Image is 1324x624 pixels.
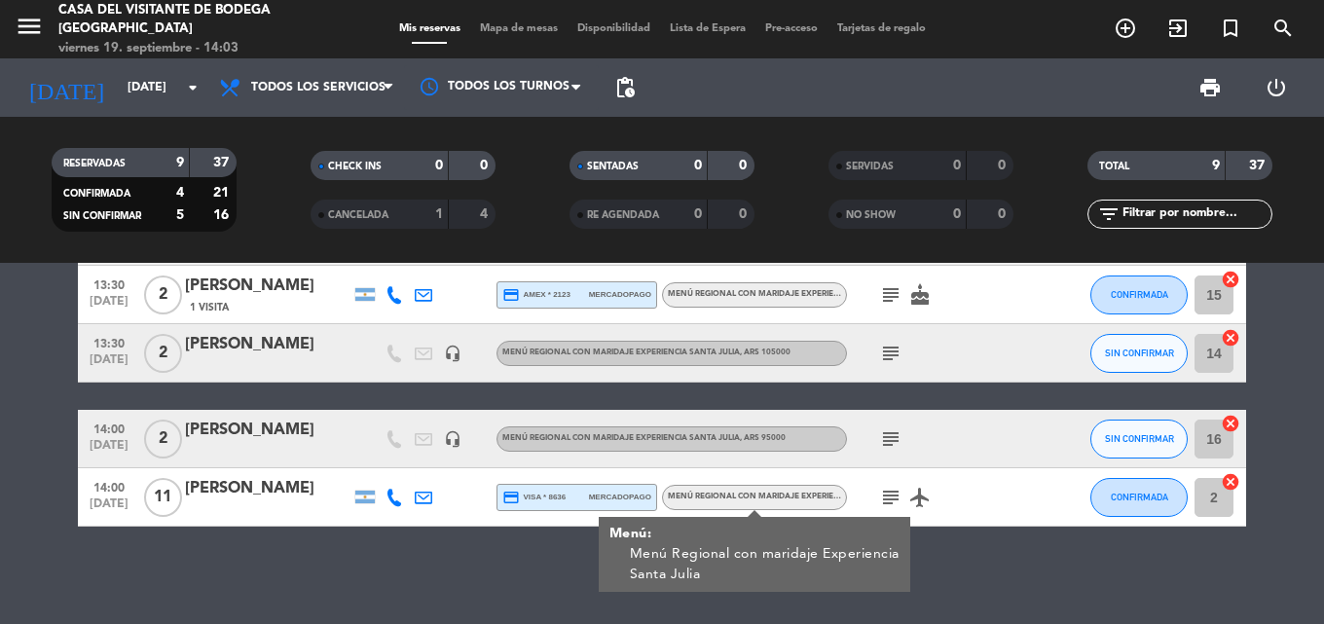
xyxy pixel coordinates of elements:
span: CONFIRMADA [1111,492,1168,502]
span: 1 Visita [190,300,229,315]
strong: 0 [953,207,961,221]
span: 2 [144,334,182,373]
strong: 21 [213,186,233,200]
span: CHECK INS [328,162,382,171]
span: [DATE] [85,497,133,520]
span: Menú Regional con maridaje Experiencia Santa Julia [502,434,786,442]
div: Menú: [609,524,901,544]
strong: 0 [953,159,961,172]
span: TOTAL [1099,162,1129,171]
span: Lista de Espera [660,23,755,34]
i: cancel [1221,414,1240,433]
i: menu [15,12,44,41]
div: Casa del Visitante de Bodega [GEOGRAPHIC_DATA] [58,1,316,39]
strong: 0 [739,207,751,221]
div: [PERSON_NAME] [185,332,350,357]
span: , ARS 95000 [740,434,786,442]
strong: 1 [435,207,443,221]
span: 13:30 [85,273,133,295]
strong: 4 [480,207,492,221]
i: exit_to_app [1166,17,1190,40]
span: 2 [144,420,182,459]
span: RESERVADAS [63,159,126,168]
span: 2 [144,275,182,314]
strong: 9 [176,156,184,169]
strong: 16 [213,208,233,222]
span: Mapa de mesas [470,23,568,34]
i: turned_in_not [1219,17,1242,40]
span: RE AGENDADA [587,210,659,220]
div: viernes 19. septiembre - 14:03 [58,39,316,58]
i: headset_mic [444,345,461,362]
span: [DATE] [85,295,133,317]
i: subject [879,342,902,365]
span: , ARS 105000 [740,349,791,356]
input: Filtrar por nombre... [1121,203,1271,225]
strong: 0 [480,159,492,172]
span: visa * 8636 [502,489,566,506]
span: Todos los servicios [251,81,386,94]
i: subject [879,486,902,509]
i: cancel [1221,270,1240,289]
i: cake [908,283,932,307]
span: Menú Regional con maridaje Experiencia Santa Julia [668,290,905,298]
strong: 37 [1249,159,1269,172]
i: headset_mic [444,430,461,448]
div: Menú Regional con maridaje Experiencia Santa Julia [630,544,901,585]
span: mercadopago [589,288,651,301]
span: SIN CONFIRMAR [1105,348,1174,358]
span: NO SHOW [846,210,896,220]
span: Menú Regional con maridaje Experiencia Santa Julia [502,349,791,356]
span: SIN CONFIRMAR [1105,433,1174,444]
span: CONFIRMADA [63,189,130,199]
i: credit_card [502,489,520,506]
i: power_settings_new [1265,76,1288,99]
span: Tarjetas de regalo [827,23,936,34]
strong: 0 [694,207,702,221]
strong: 5 [176,208,184,222]
strong: 0 [435,159,443,172]
span: mercadopago [589,491,651,503]
span: [DATE] [85,439,133,461]
span: [DATE] [85,353,133,376]
i: cancel [1221,328,1240,348]
span: CANCELADA [328,210,388,220]
div: LOG OUT [1243,58,1309,117]
button: SIN CONFIRMAR [1090,420,1188,459]
strong: 9 [1212,159,1220,172]
div: [PERSON_NAME] [185,274,350,299]
span: Disponibilidad [568,23,660,34]
div: [PERSON_NAME] [185,418,350,443]
i: arrow_drop_down [181,76,204,99]
span: Menú Regional con maridaje Experiencia Santa Julia [668,493,905,500]
button: SIN CONFIRMAR [1090,334,1188,373]
span: SERVIDAS [846,162,894,171]
i: cancel [1221,472,1240,492]
span: 14:00 [85,417,133,439]
strong: 4 [176,186,184,200]
span: SIN CONFIRMAR [63,211,141,221]
div: [PERSON_NAME] [185,476,350,501]
i: subject [879,427,902,451]
span: amex * 2123 [502,286,570,304]
button: CONFIRMADA [1090,275,1188,314]
span: SENTADAS [587,162,639,171]
span: CONFIRMADA [1111,289,1168,300]
button: menu [15,12,44,48]
i: subject [879,283,902,307]
strong: 37 [213,156,233,169]
strong: 0 [739,159,751,172]
strong: 0 [998,159,1010,172]
strong: 0 [998,207,1010,221]
i: add_circle_outline [1114,17,1137,40]
span: Pre-acceso [755,23,827,34]
span: 11 [144,478,182,517]
i: [DATE] [15,66,118,109]
strong: 0 [694,159,702,172]
span: 14:00 [85,475,133,497]
span: Mis reservas [389,23,470,34]
i: filter_list [1097,202,1121,226]
i: credit_card [502,286,520,304]
span: pending_actions [613,76,637,99]
i: airplanemode_active [908,486,932,509]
